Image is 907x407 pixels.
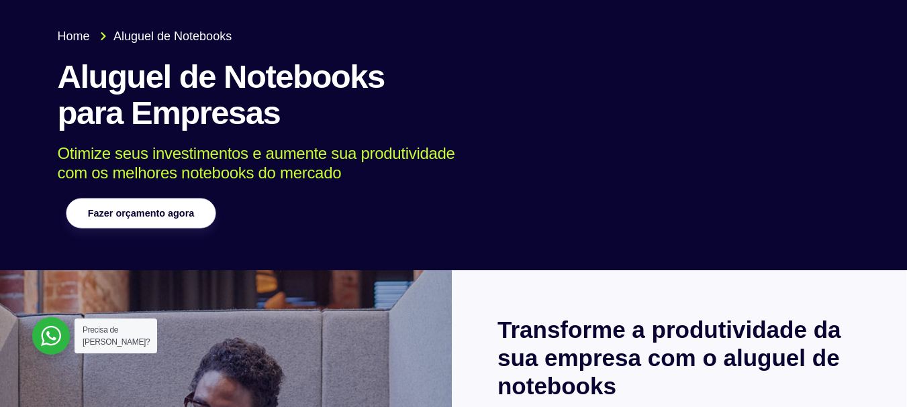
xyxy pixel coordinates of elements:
span: Precisa de [PERSON_NAME]? [83,325,150,347]
h1: Aluguel de Notebooks para Empresas [58,59,850,131]
a: Fazer orçamento agora [66,198,216,229]
h2: Transforme a produtividade da sua empresa com o aluguel de notebooks [497,316,861,400]
span: Fazer orçamento agora [87,209,193,218]
p: Otimize seus investimentos e aumente sua produtividade com os melhores notebooks do mercado [58,144,830,183]
div: Widget de chat [840,343,907,407]
iframe: Chat Widget [840,343,907,407]
span: Home [58,27,90,46]
span: Aluguel de Notebooks [110,27,232,46]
